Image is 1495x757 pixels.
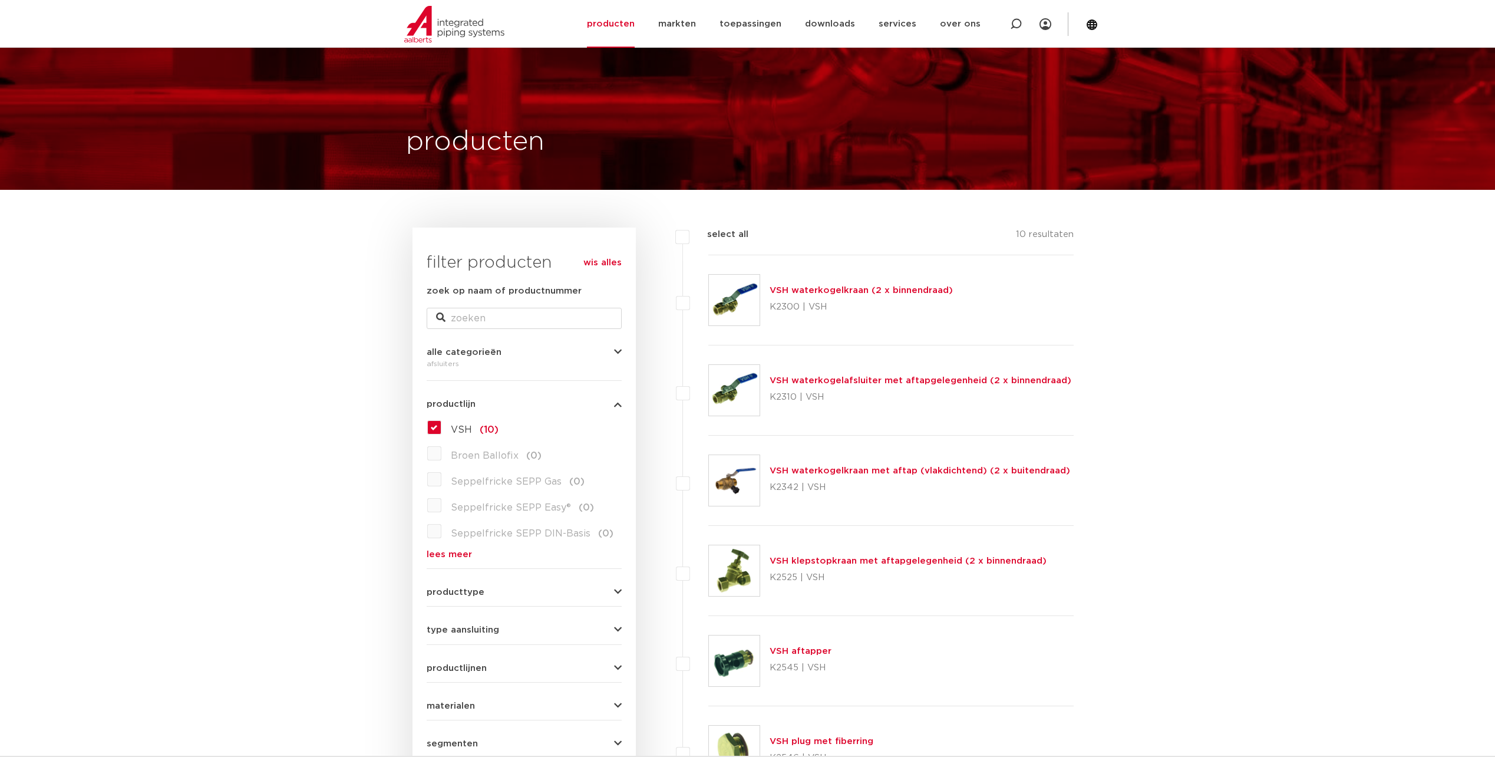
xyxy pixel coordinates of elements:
span: productlijnen [427,664,487,673]
span: (10) [480,425,499,435]
span: Seppelfricke SEPP DIN-Basis [451,529,590,538]
h3: filter producten [427,251,622,275]
span: Broen Ballofix [451,451,519,460]
button: productlijn [427,400,622,409]
a: VSH waterkogelkraan (2 x binnendraad) [770,286,953,295]
span: (0) [569,477,585,486]
span: productlijn [427,400,476,409]
p: K2342 | VSH [770,478,1070,497]
a: VSH waterkogelafsluiter met aftapgelegenheid (2 x binnendraad) [770,376,1071,385]
span: Seppelfricke SEPP Gas [451,477,562,486]
a: VSH waterkogelkraan met aftap (vlakdichtend) (2 x buitendraad) [770,466,1070,475]
p: 10 resultaten [1016,228,1074,246]
button: segmenten [427,739,622,748]
a: VSH klepstopkraan met aftapgelegenheid (2 x binnendraad) [770,557,1047,565]
button: materialen [427,702,622,710]
a: lees meer [427,550,622,559]
p: K2300 | VSH [770,298,953,317]
img: Thumbnail for VSH waterkogelkraan met aftap (vlakdichtend) (2 x buitendraad) [709,455,760,506]
span: (0) [526,451,542,460]
img: Thumbnail for VSH klepstopkraan met aftapgelegenheid (2 x binnendraad) [709,545,760,596]
span: (0) [598,529,613,538]
span: type aansluiting [427,626,499,634]
a: wis alles [583,256,622,270]
img: Thumbnail for VSH waterkogelafsluiter met aftapgelegenheid (2 x binnendraad) [709,365,760,416]
button: alle categorieën [427,348,622,357]
span: producttype [427,588,484,597]
p: K2310 | VSH [770,388,1071,407]
span: (0) [579,503,594,512]
input: zoeken [427,308,622,329]
a: VSH plug met fiberring [770,737,873,746]
span: materialen [427,702,475,710]
h1: producten [406,123,544,161]
span: VSH [451,425,472,435]
p: K2545 | VSH [770,659,831,677]
p: K2525 | VSH [770,568,1047,587]
div: afsluiters [427,357,622,371]
span: alle categorieën [427,348,501,357]
label: zoek op naam of productnummer [427,284,582,298]
button: producttype [427,588,622,597]
img: Thumbnail for VSH waterkogelkraan (2 x binnendraad) [709,275,760,325]
span: segmenten [427,739,478,748]
label: select all [689,228,748,242]
img: Thumbnail for VSH aftapper [709,636,760,686]
span: Seppelfricke SEPP Easy® [451,503,571,512]
button: productlijnen [427,664,622,673]
button: type aansluiting [427,626,622,634]
a: VSH aftapper [770,647,831,656]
